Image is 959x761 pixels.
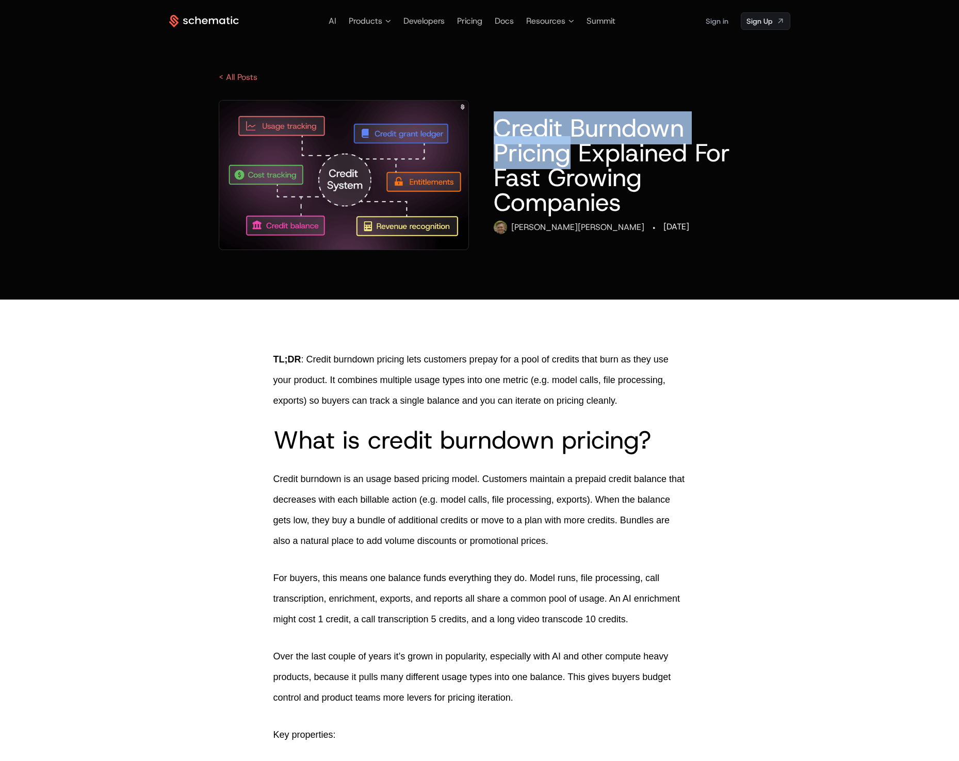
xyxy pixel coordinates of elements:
[329,15,336,26] a: AI
[273,349,686,411] p: : Credit burndown pricing lets customers prepay for a pool of credits that burn as they use your ...
[273,427,686,452] h2: What is credit burndown pricing?
[273,646,686,708] p: Over the last couple of years it’s grown in popularity, especially with AI and other compute heav...
[273,724,686,745] p: Key properties:
[494,221,507,234] img: Ryan Echternacht
[526,15,565,27] span: Resources
[457,15,482,26] a: Pricing
[219,101,469,250] img: Pillar - Credits Builder
[511,221,644,234] div: [PERSON_NAME] [PERSON_NAME]
[219,72,257,82] a: < All Posts
[587,15,615,26] a: Summit
[495,15,514,26] a: Docs
[706,13,728,29] a: Sign in
[273,354,301,365] span: TL;DR
[403,15,445,26] a: Developers
[273,568,686,630] p: For buyers, this means one balance funds everything they do. Model runs, file processing, call tr...
[653,221,655,235] div: ·
[746,16,772,26] span: Sign Up
[273,469,686,551] p: Credit burndown is an usage based pricing model. Customers maintain a prepaid credit balance that...
[494,115,740,214] h1: Credit Burndown Pricing Explained For Fast Growing Companies
[741,12,790,30] a: [object Object]
[349,15,382,27] span: Products
[663,221,689,233] div: [DATE]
